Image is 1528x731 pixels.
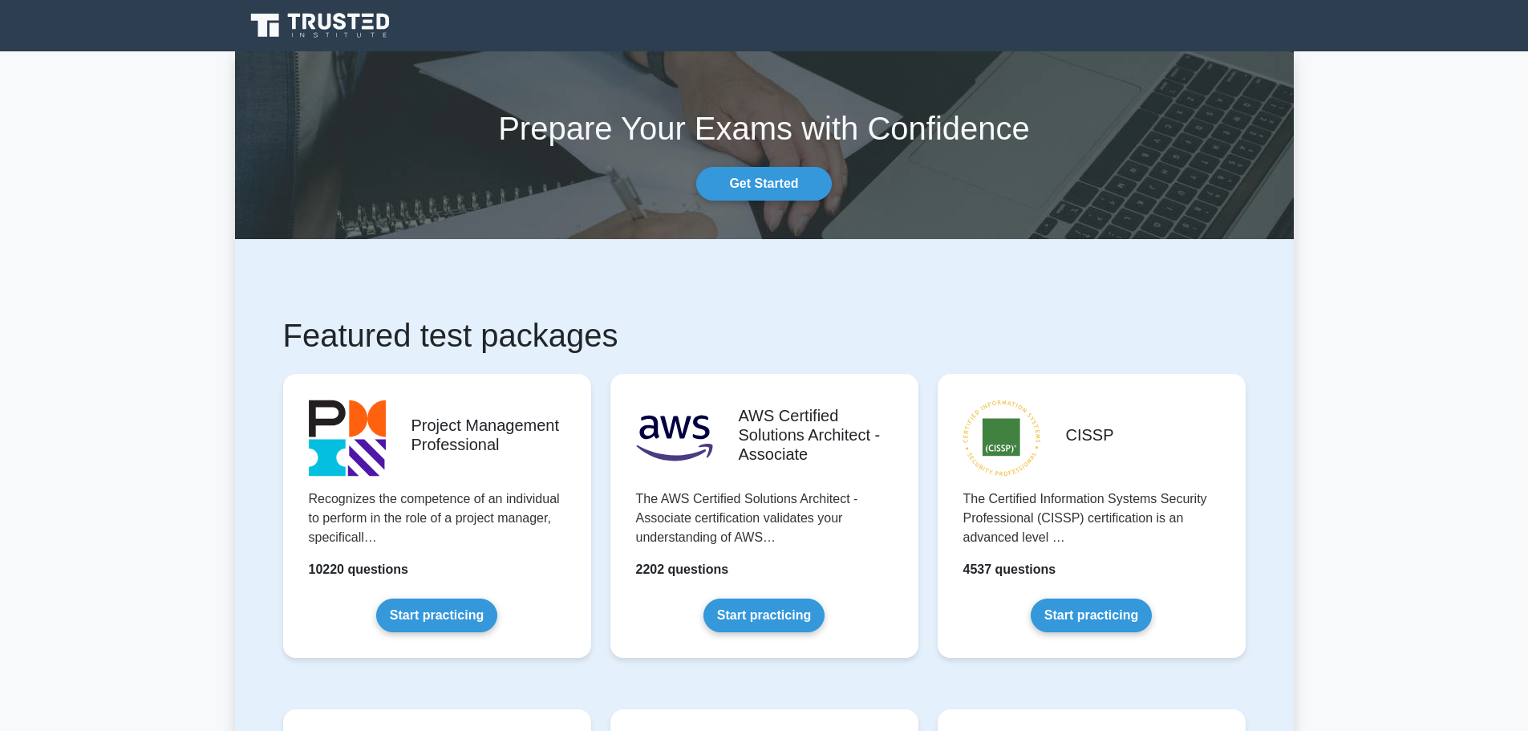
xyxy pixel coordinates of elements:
[1031,599,1152,632] a: Start practicing
[376,599,497,632] a: Start practicing
[696,167,831,201] a: Get Started
[235,109,1294,148] h1: Prepare Your Exams with Confidence
[283,316,1246,355] h1: Featured test packages
[703,599,825,632] a: Start practicing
